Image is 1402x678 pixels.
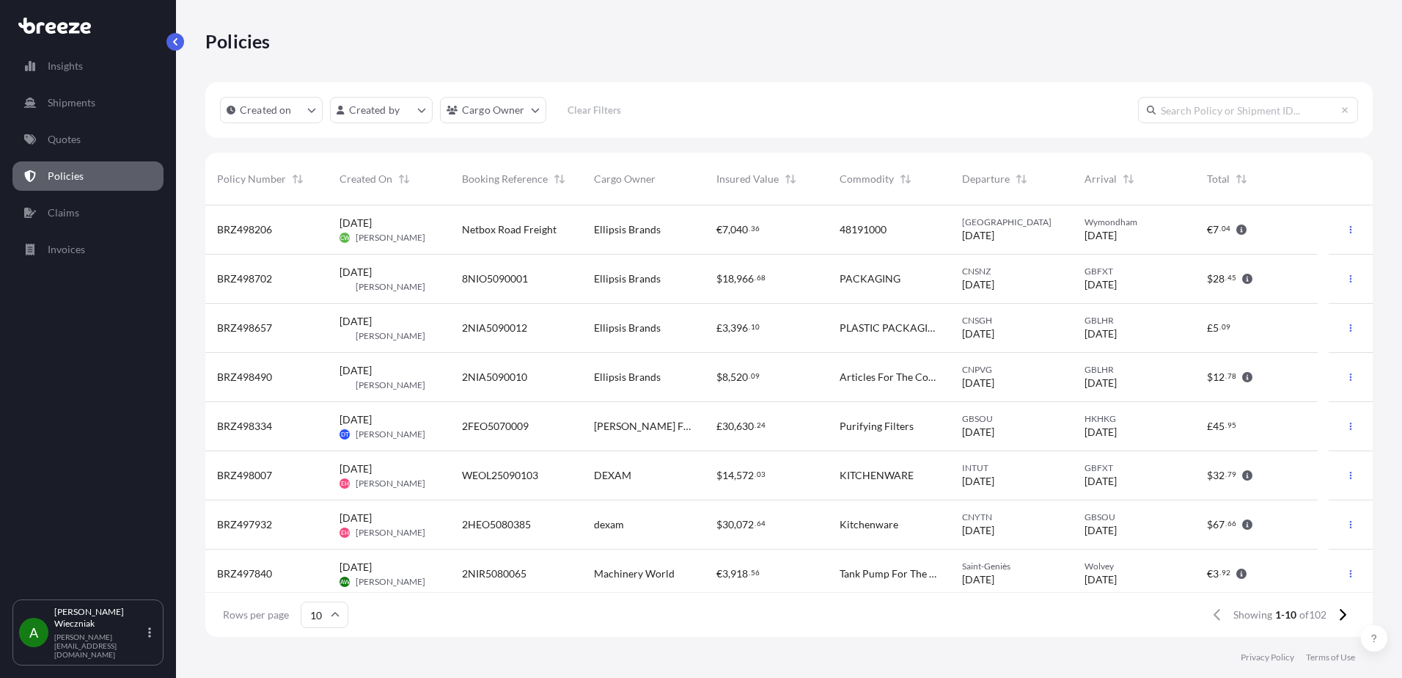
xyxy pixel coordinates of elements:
[962,572,994,587] span: [DATE]
[734,421,736,431] span: ,
[340,172,392,186] span: Created On
[356,232,425,244] span: [PERSON_NAME]
[755,521,756,526] span: .
[340,265,372,280] span: [DATE]
[1084,523,1117,538] span: [DATE]
[730,225,748,235] span: 040
[749,373,750,379] span: .
[1225,423,1227,428] span: .
[340,560,372,575] span: [DATE]
[1227,423,1236,428] span: 95
[728,569,730,579] span: ,
[551,170,568,188] button: Sort
[48,59,83,73] p: Insights
[757,423,766,428] span: 24
[1225,472,1227,477] span: .
[1207,225,1213,235] span: €
[722,323,728,333] span: 3
[1222,226,1230,231] span: 04
[341,476,349,491] span: EH
[554,98,636,122] button: Clear Filters
[217,419,272,434] span: BRZ498334
[962,172,1010,186] span: Departure
[962,327,994,341] span: [DATE]
[730,372,748,382] span: 520
[962,364,1061,376] span: CNPVG
[962,216,1061,228] span: [GEOGRAPHIC_DATA]
[962,266,1061,277] span: CNSNZ
[356,379,425,391] span: [PERSON_NAME]
[962,228,994,243] span: [DATE]
[1207,470,1213,481] span: $
[462,271,528,286] span: 8NIO5090001
[730,323,748,333] span: 396
[1138,97,1358,123] input: Search Policy or Shipment ID...
[1084,364,1183,376] span: GBLHR
[462,321,527,335] span: 2NIA5090012
[568,103,621,117] p: Clear Filters
[340,412,372,427] span: [DATE]
[1213,470,1225,481] span: 32
[1241,652,1294,663] a: Privacy Policy
[736,274,754,284] span: 966
[29,625,38,640] span: A
[840,566,939,581] span: Tank Pump For The Ice Cream Machinery
[340,575,350,589] span: AW
[341,280,349,294] span: BH
[340,363,372,378] span: [DATE]
[722,372,728,382] span: 8
[594,271,661,286] span: Ellipsis Brands
[1275,608,1296,622] span: 1-10
[736,520,754,530] span: 072
[1225,521,1227,526] span: .
[594,468,631,483] span: DEXAM
[1219,226,1221,231] span: .
[217,468,272,483] span: BRZ498007
[1219,324,1221,329] span: .
[840,222,887,237] span: 48191000
[962,425,994,440] span: [DATE]
[755,275,756,280] span: .
[962,376,994,390] span: [DATE]
[757,472,766,477] span: 03
[1084,413,1183,425] span: HKHKG
[217,370,272,384] span: BRZ498490
[1207,274,1213,284] span: $
[1233,608,1272,622] span: Showing
[1084,216,1183,228] span: Wymondham
[736,421,754,431] span: 630
[1306,652,1355,663] a: Terms of Use
[1120,170,1137,188] button: Sort
[240,103,292,117] p: Created on
[722,225,728,235] span: 7
[716,225,722,235] span: €
[1084,474,1117,489] span: [DATE]
[1227,521,1236,526] span: 66
[594,566,675,581] span: Machinery World
[1207,421,1213,431] span: £
[205,29,271,53] p: Policies
[840,370,939,384] span: Articles For The Conveyance Or Packaging Of Goods Of Plastics
[217,321,272,335] span: BRZ498657
[217,172,286,186] span: Policy Number
[594,370,661,384] span: Ellipsis Brands
[1084,277,1117,292] span: [DATE]
[341,378,349,393] span: BH
[462,370,527,384] span: 2NIA5090010
[12,161,164,191] a: Policies
[1213,421,1225,431] span: 45
[1219,570,1221,575] span: .
[462,419,529,434] span: 2FEO5070009
[1084,561,1183,572] span: Wolvey
[728,372,730,382] span: ,
[755,472,756,477] span: .
[340,314,372,329] span: [DATE]
[12,235,164,264] a: Invoices
[1213,323,1219,333] span: 5
[48,242,85,257] p: Invoices
[962,462,1061,474] span: INTUT
[594,321,661,335] span: Ellipsis Brands
[1222,324,1230,329] span: 09
[217,517,272,532] span: BRZ497932
[716,470,722,481] span: $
